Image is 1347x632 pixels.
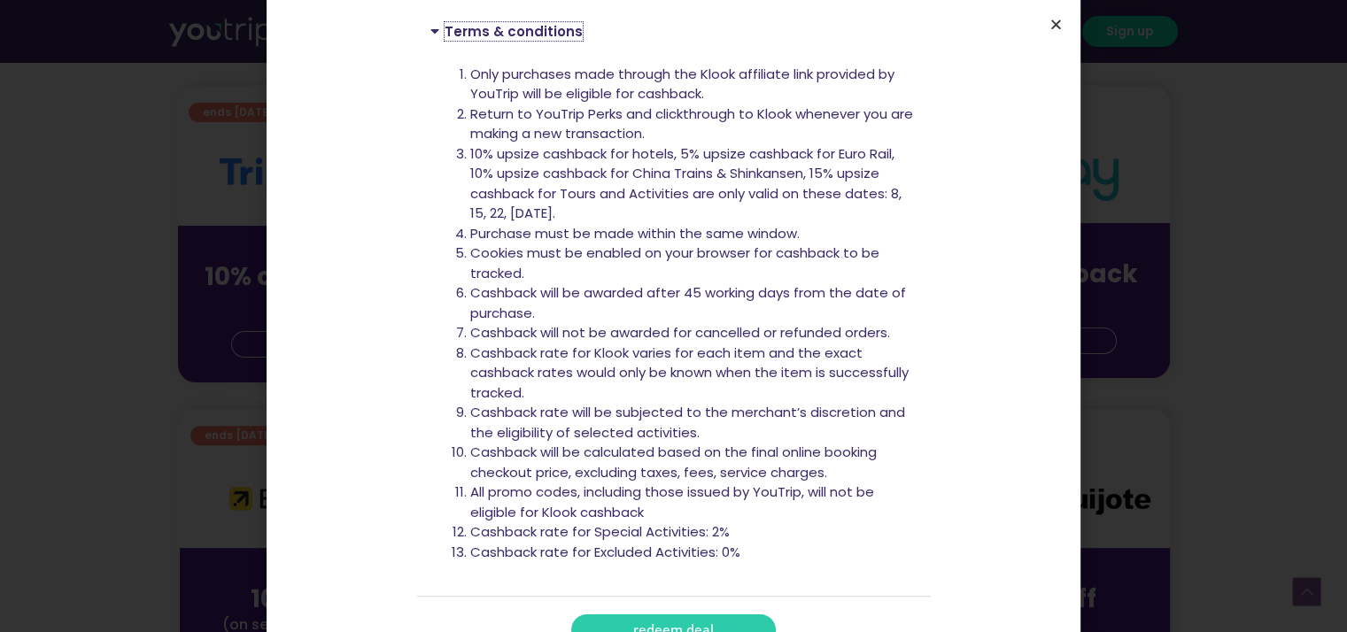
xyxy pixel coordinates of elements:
[470,443,917,482] li: Cashback will be calculated based on the final online booking checkout price, excluding taxes, fe...
[470,403,917,443] li: Cashback rate will be subjected to the merchant’s discretion and the eligibility of selected acti...
[470,283,917,323] li: Cashback will be awarded after 45 working days from the date of purchase.
[470,482,874,521] span: All promo codes, including those issued by YouTrip, will not be eligible for Klook cashback
[470,343,917,404] li: Cashback rate for Klook varies for each item and the exact cashback rates would only be known whe...
[1049,18,1063,31] a: Close
[445,22,583,41] a: Terms & conditions
[470,224,917,244] li: Purchase must be made within the same window.
[470,104,917,144] li: Return to YouTrip Perks and clickthrough to Klook whenever you are making a new transaction.
[470,522,917,543] li: Cashback rate for Special Activities: 2%
[470,243,917,283] li: Cookies must be enabled on your browser for cashback to be tracked.
[470,543,917,563] li: Cashback rate for Excluded Activities: 0%
[470,323,917,343] li: Cashback will not be awarded for cancelled or refunded orders.
[417,11,931,51] div: Terms & conditions
[470,65,917,104] li: Only purchases made through the Klook affiliate link provided by YouTrip will be eligible for cas...
[417,51,931,597] div: Terms & conditions
[470,144,902,223] span: 10% upsize cashback for hotels, 5% upsize cashback for Euro Rail, 10% upsize cashback for China T...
